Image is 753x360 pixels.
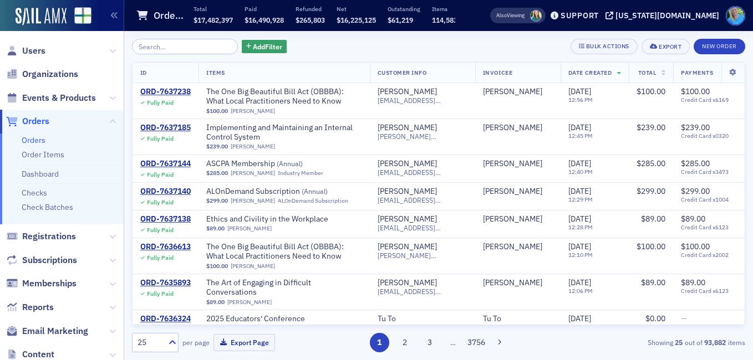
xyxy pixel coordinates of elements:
span: $89.00 [206,225,225,232]
span: ( Annual ) [277,159,303,168]
div: [PERSON_NAME] [378,123,437,133]
span: [DATE] [568,86,591,96]
span: Reports [22,301,54,313]
span: ( Annual ) [302,187,328,196]
div: Also [496,12,507,19]
a: [PERSON_NAME] [378,214,437,224]
span: [DATE] [568,277,591,287]
span: [DATE] [568,241,591,251]
div: Bulk Actions [586,43,629,49]
time: 12:06 PM [568,287,593,295]
a: [PERSON_NAME] [231,197,275,204]
a: [PERSON_NAME] [231,107,275,115]
span: The One Big Beautiful Bill Act (OBBBA): What Local Practitioners Need to Know [206,87,362,106]
span: [EMAIL_ADDRESS][DOMAIN_NAME] [378,287,467,296]
a: [PERSON_NAME] [231,169,275,177]
a: Events & Products [6,92,96,104]
span: $299.00 [637,186,665,196]
div: ALOnDemand Subscription [278,197,349,204]
span: $239.00 [681,122,710,132]
span: [DATE] [568,186,591,196]
span: Credit Card x6169 [681,96,737,104]
span: Roger Rendleman [483,187,553,197]
span: Viewing [496,12,525,19]
time: 12:45 PM [568,132,593,140]
span: $61,219 [388,16,413,24]
input: Search… [132,39,238,54]
span: ALOnDemand Subscription [206,187,346,197]
a: [PERSON_NAME] [483,278,542,288]
a: Users [6,45,45,57]
div: Export [659,44,681,50]
span: $100.00 [637,241,665,251]
span: Users [22,45,45,57]
span: $239.00 [637,122,665,132]
a: Implementing and Maintaining an Internal Control System [206,123,362,142]
a: Orders [22,135,45,145]
span: 2025 Educators' Conference [206,314,346,324]
span: [PERSON_NAME][EMAIL_ADDRESS][DOMAIN_NAME] [378,251,467,260]
span: [EMAIL_ADDRESS][DOMAIN_NAME] [378,196,467,204]
span: $89.00 [681,277,705,287]
span: [EMAIL_ADDRESS][DOMAIN_NAME] [378,168,467,177]
time: 12:56 PM [568,96,593,104]
button: 3756 [467,333,486,352]
time: 12:01 PM [568,323,593,331]
span: [DATE] [568,313,591,323]
a: [PERSON_NAME] [378,278,437,288]
span: $89.00 [681,214,705,224]
span: Events & Products [22,92,96,104]
div: ORD-7637140 [140,187,191,197]
span: 114,583 [432,16,457,24]
span: $100.00 [637,86,665,96]
div: Support [561,11,599,20]
span: — [681,313,687,323]
span: $0.00 [645,313,665,323]
a: New Order [694,40,745,50]
p: Net [337,5,376,13]
span: $239.00 [206,143,228,150]
a: [PERSON_NAME] [483,187,542,197]
a: [PERSON_NAME] [483,214,542,224]
span: [DATE] [568,158,591,168]
a: ORD-7636324 [140,314,191,324]
span: $0.00 [206,325,221,332]
a: ORD-7635893 [140,278,191,288]
span: The Art of Engaging in Difficult Conversations [206,278,362,297]
a: SailAMX [16,8,67,25]
p: Paid [245,5,284,13]
span: Tu To [483,314,553,324]
div: Fully Paid [147,199,174,206]
button: 3 [420,333,440,352]
span: $89.00 [641,214,665,224]
a: [PERSON_NAME] [227,225,272,232]
div: ORD-7637138 [140,214,191,224]
a: [PERSON_NAME] [378,187,437,197]
div: ORD-7637238 [140,87,191,97]
span: $17,482,397 [194,16,233,24]
span: $100.00 [206,107,228,115]
span: $100.00 [206,263,228,270]
span: Memberships [22,277,77,290]
span: Credit Card x6123 [681,287,737,295]
a: Tu To [224,325,237,332]
time: 12:40 PM [568,168,593,176]
p: Total [194,5,233,13]
a: [PERSON_NAME] [483,123,542,133]
a: View Homepage [67,7,91,26]
span: $16,490,928 [245,16,284,24]
a: Reports [6,301,54,313]
span: [DATE] [568,214,591,224]
span: Helen Oglesby [530,10,542,22]
time: 12:10 PM [568,251,593,259]
a: [PERSON_NAME] [231,143,275,150]
div: ORD-7637144 [140,159,191,169]
div: ORD-7637185 [140,123,191,133]
div: Showing out of items [548,337,745,347]
span: Total [638,69,657,76]
button: 2 [395,333,414,352]
span: $285.00 [206,169,228,177]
